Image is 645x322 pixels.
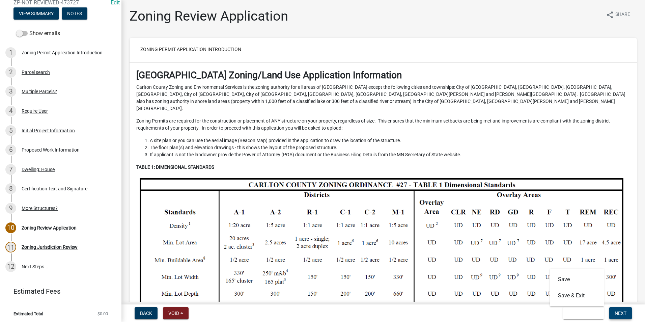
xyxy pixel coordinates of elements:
[150,137,630,144] li: A site plan or you can use the aerial image (Beacon Map) provided in the application to draw the ...
[5,47,16,58] div: 1
[5,86,16,97] div: 3
[135,43,247,55] button: Zoning Permit Application Introduction
[550,271,604,288] button: Save
[22,186,87,191] div: Certification Text and Signature
[606,11,614,19] i: share
[550,288,604,304] button: Save & Exit
[615,311,626,316] span: Next
[5,183,16,194] div: 8
[568,311,594,316] span: Save & Exit
[130,8,288,24] h1: Zoning Review Application
[136,164,214,170] strong: TABLE 1: DIMENSIONAL STANDARDS
[22,50,103,55] div: Zoning Permit Application Introduction
[22,206,58,211] div: More Structures?
[550,269,604,306] div: Save & Exit
[5,106,16,116] div: 4
[22,128,75,133] div: Initial Project Information
[5,242,16,252] div: 11
[22,245,78,249] div: Zoning Jurisdiction Review
[135,307,158,319] button: Back
[5,164,16,175] div: 7
[22,70,50,75] div: Parcel search
[563,307,604,319] button: Save & Exit
[16,29,60,37] label: Show emails
[136,70,402,81] strong: [GEOGRAPHIC_DATA] Zoning/Land Use Application Information
[13,11,59,17] wm-modal-confirm: Summary
[5,67,16,78] div: 2
[150,151,630,158] li: If applicant is not the landowner provide the Power of Attorney (POA) document or the Business Fi...
[22,225,77,230] div: Zoning Review Application
[150,144,630,151] li: The floor plan(s) and elevation drawings - this shows the layout of the proposed structure.
[97,312,108,316] span: $0.00
[5,285,111,298] a: Estimated Fees
[13,7,59,20] button: View Summary
[163,307,189,319] button: Void
[62,11,87,17] wm-modal-confirm: Notes
[5,203,16,214] div: 9
[22,89,57,94] div: Multiple Parcels?
[600,8,636,21] button: shareShare
[615,11,630,19] span: Share
[140,311,152,316] span: Back
[22,167,55,172] div: Dwelling: House
[62,7,87,20] button: Notes
[168,311,179,316] span: Void
[136,117,630,132] p: Zoning Permits are required for the construction or placement of ANY structure on your property, ...
[136,84,630,112] p: Carlton County Zoning and Environmental Services is the zoning authority for all areas of [GEOGRA...
[22,109,48,113] div: Require User
[5,144,16,155] div: 6
[5,261,16,272] div: 12
[22,147,80,152] div: Proposed Work Information
[5,125,16,136] div: 5
[13,312,43,316] span: Estimated Total
[609,307,632,319] button: Next
[5,222,16,233] div: 10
